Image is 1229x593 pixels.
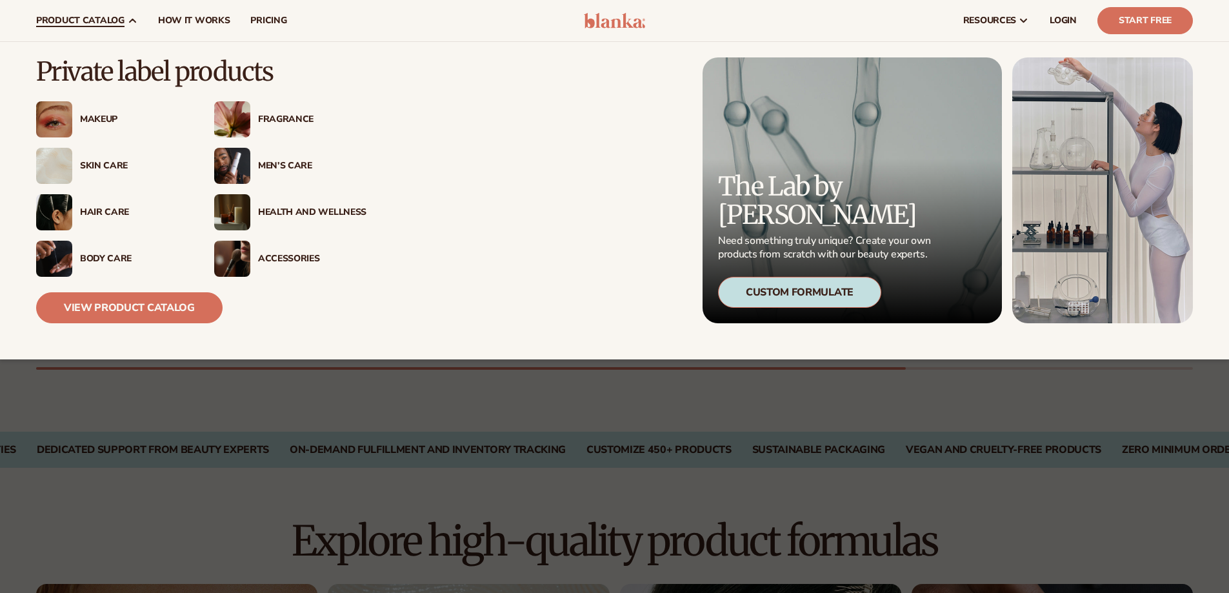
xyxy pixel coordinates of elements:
a: Start Free [1097,7,1193,34]
span: product catalog [36,15,125,26]
img: logo [584,13,645,28]
span: pricing [250,15,286,26]
img: Female hair pulled back with clips. [36,194,72,230]
span: How It Works [158,15,230,26]
img: Male holding moisturizer bottle. [214,148,250,184]
p: Private label products [36,57,366,86]
div: Accessories [258,254,366,265]
img: Cream moisturizer swatch. [36,148,72,184]
a: Female with makeup brush. Accessories [214,241,366,277]
div: Custom Formulate [718,277,881,308]
img: Female in lab with equipment. [1012,57,1193,323]
span: LOGIN [1050,15,1077,26]
img: Female with glitter eye makeup. [36,101,72,137]
div: Skin Care [80,161,188,172]
div: Hair Care [80,207,188,218]
div: Makeup [80,114,188,125]
a: Pink blooming flower. Fragrance [214,101,366,137]
span: resources [963,15,1016,26]
img: Male hand applying moisturizer. [36,241,72,277]
div: Fragrance [258,114,366,125]
a: Cream moisturizer swatch. Skin Care [36,148,188,184]
a: Male holding moisturizer bottle. Men’s Care [214,148,366,184]
div: Health And Wellness [258,207,366,218]
a: Candles and incense on table. Health And Wellness [214,194,366,230]
p: Need something truly unique? Create your own products from scratch with our beauty experts. [718,234,935,261]
div: Men’s Care [258,161,366,172]
a: Male hand applying moisturizer. Body Care [36,241,188,277]
a: Female hair pulled back with clips. Hair Care [36,194,188,230]
a: Female with glitter eye makeup. Makeup [36,101,188,137]
img: Pink blooming flower. [214,101,250,137]
img: Candles and incense on table. [214,194,250,230]
img: Female with makeup brush. [214,241,250,277]
p: The Lab by [PERSON_NAME] [718,172,935,229]
a: Microscopic product formula. The Lab by [PERSON_NAME] Need something truly unique? Create your ow... [703,57,1002,323]
div: Body Care [80,254,188,265]
a: View Product Catalog [36,292,223,323]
